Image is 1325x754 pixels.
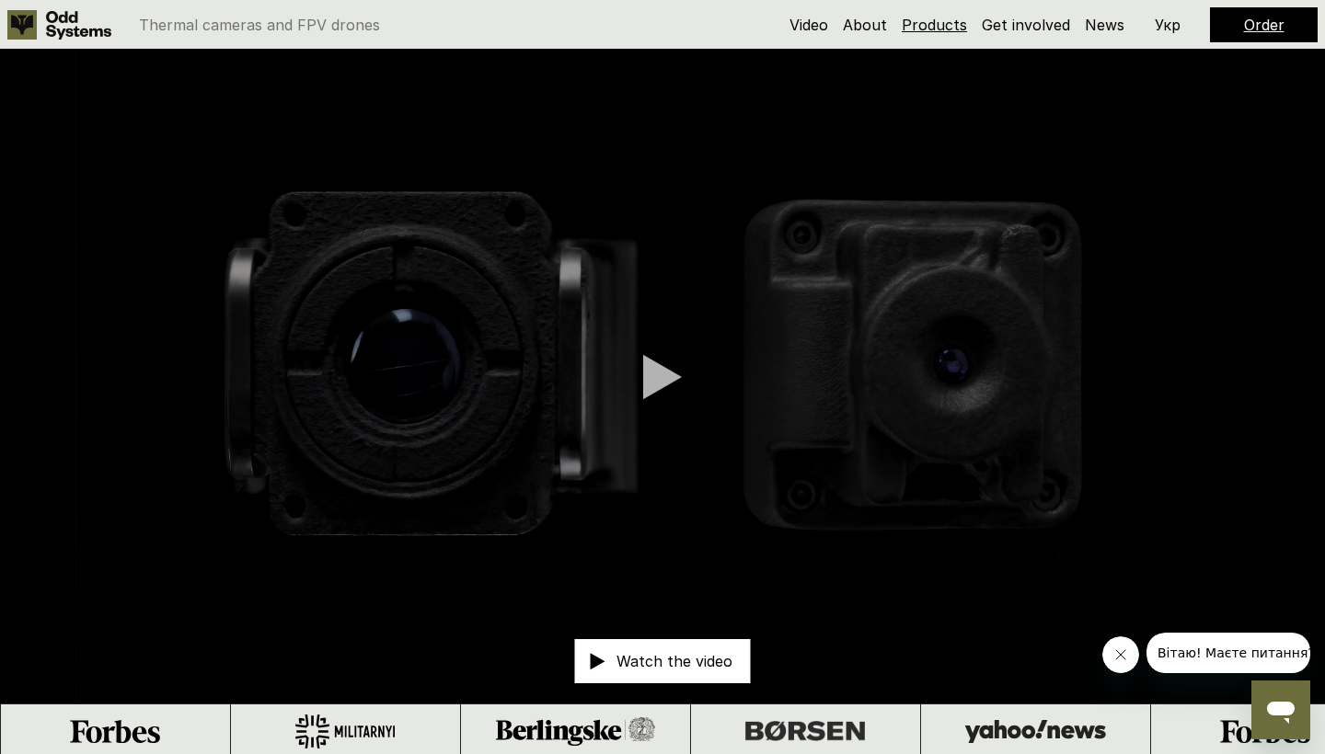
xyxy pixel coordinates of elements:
[789,16,828,34] a: Video
[1251,680,1310,739] iframe: Button to launch messaging window
[616,654,732,668] p: Watch the video
[1155,17,1181,32] p: Укр
[1102,636,1139,673] iframe: Close message
[1244,16,1285,34] a: Order
[843,16,887,34] a: About
[1146,633,1310,673] iframe: Message from company
[1085,16,1124,34] a: News
[982,16,1070,34] a: Get involved
[11,13,168,28] span: Вітаю! Маєте питання?
[902,16,967,34] a: Products
[139,17,380,32] p: Thermal cameras and FPV drones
